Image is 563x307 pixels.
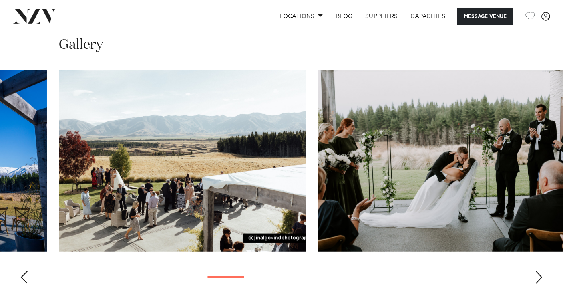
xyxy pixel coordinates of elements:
img: nzv-logo.png [13,9,56,23]
a: Capacities [404,8,452,25]
a: BLOG [329,8,359,25]
a: SUPPLIERS [359,8,404,25]
a: Locations [273,8,329,25]
swiper-slide: 8 / 21 [59,70,306,252]
h2: Gallery [59,36,103,54]
button: Message Venue [457,8,513,25]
